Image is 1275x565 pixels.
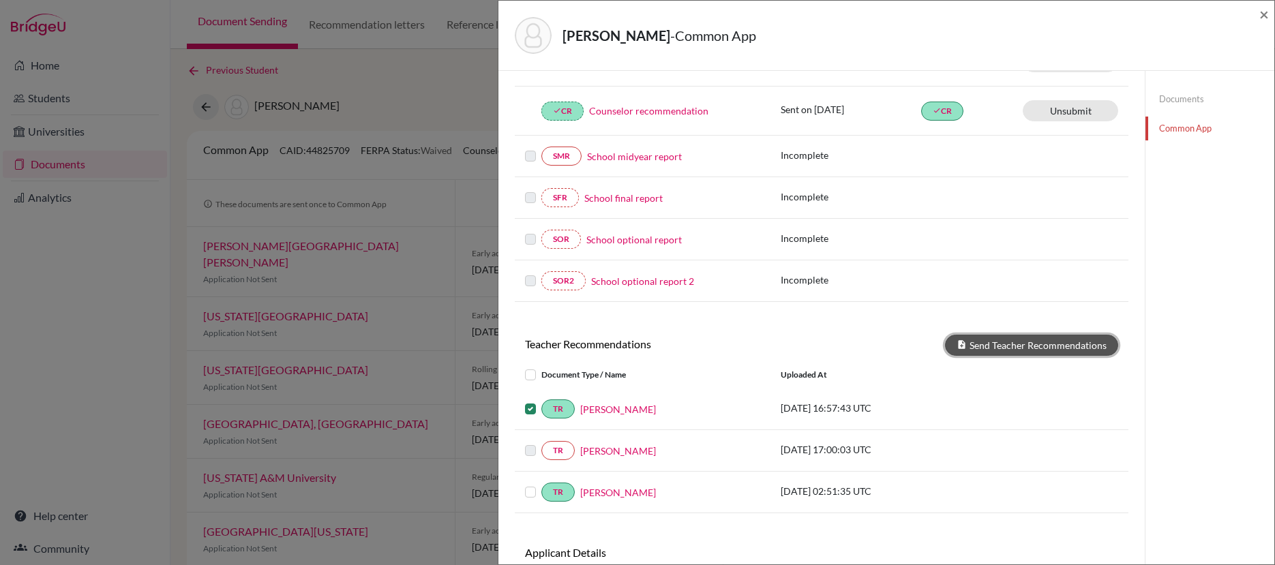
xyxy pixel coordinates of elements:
i: done [553,106,561,114]
div: Uploaded at [770,367,975,383]
a: Unsubmit [1023,100,1118,121]
i: done [933,106,941,114]
a: SOR2 [541,271,586,290]
a: SFR [541,188,579,207]
button: Close [1259,6,1269,22]
a: TR [541,399,575,418]
p: [DATE] 16:57:43 UTC [781,401,965,415]
a: [PERSON_NAME] [580,402,656,416]
span: × [1259,4,1269,24]
a: doneCR [921,102,963,121]
h6: Teacher Recommendations [515,337,822,350]
p: [DATE] 17:00:03 UTC [781,442,965,457]
a: TR [541,441,575,460]
a: TR [541,483,575,502]
a: doneCR [541,102,584,121]
p: Incomplete [781,189,921,204]
a: School optional report [586,232,682,247]
a: School optional report 2 [591,274,694,288]
a: Documents [1145,87,1274,111]
a: Common App [1145,117,1274,140]
div: Document Type / Name [515,367,770,383]
p: Incomplete [781,148,921,162]
h6: Applicant Details [525,546,811,559]
a: Counselor recommendation [589,104,708,118]
a: SOR [541,230,581,249]
p: Incomplete [781,231,921,245]
button: Send Teacher Recommendations [945,335,1118,356]
strong: [PERSON_NAME] [562,27,670,44]
a: School final report [584,191,663,205]
a: School midyear report [587,149,682,164]
p: Sent on [DATE] [781,102,921,117]
p: Incomplete [781,273,921,287]
a: [PERSON_NAME] [580,444,656,458]
p: [DATE] 02:51:35 UTC [781,484,965,498]
a: [PERSON_NAME] [580,485,656,500]
span: - Common App [670,27,756,44]
a: SMR [541,147,582,166]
